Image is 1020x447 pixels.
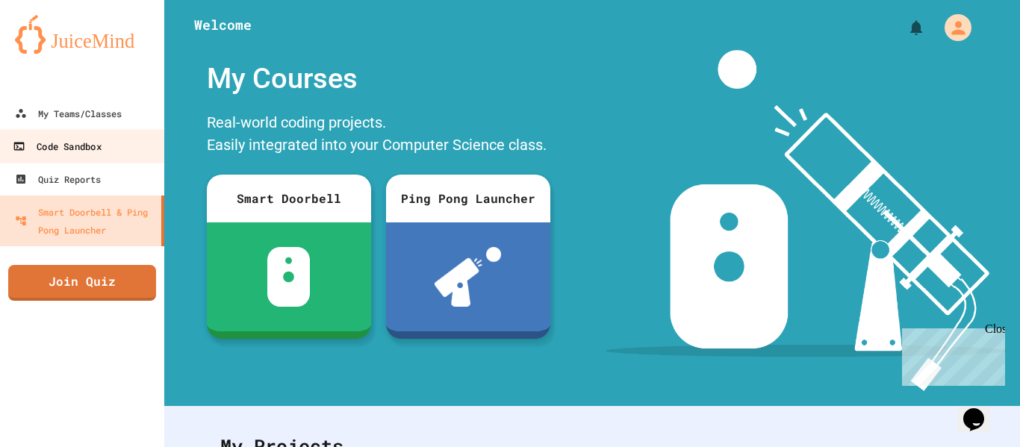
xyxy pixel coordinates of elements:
div: Smart Doorbell [207,175,371,222]
img: logo-orange.svg [15,15,149,54]
div: Ping Pong Launcher [386,175,550,222]
div: Chat with us now!Close [6,6,103,95]
a: Join Quiz [8,265,156,301]
iframe: chat widget [957,387,1005,432]
div: Quiz Reports [15,170,101,188]
div: My Courses [199,50,558,107]
div: Real-world coding projects. Easily integrated into your Computer Science class. [199,107,558,163]
div: My Teams/Classes [15,104,122,122]
div: My Account [929,10,975,45]
iframe: chat widget [896,322,1005,386]
div: Smart Doorbell & Ping Pong Launcher [15,203,155,239]
img: ppl-with-ball.png [435,247,501,307]
img: banner-image-my-projects.png [606,50,1006,391]
div: My Notifications [880,15,929,40]
img: sdb-white.svg [267,247,310,307]
div: Code Sandbox [13,137,101,156]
